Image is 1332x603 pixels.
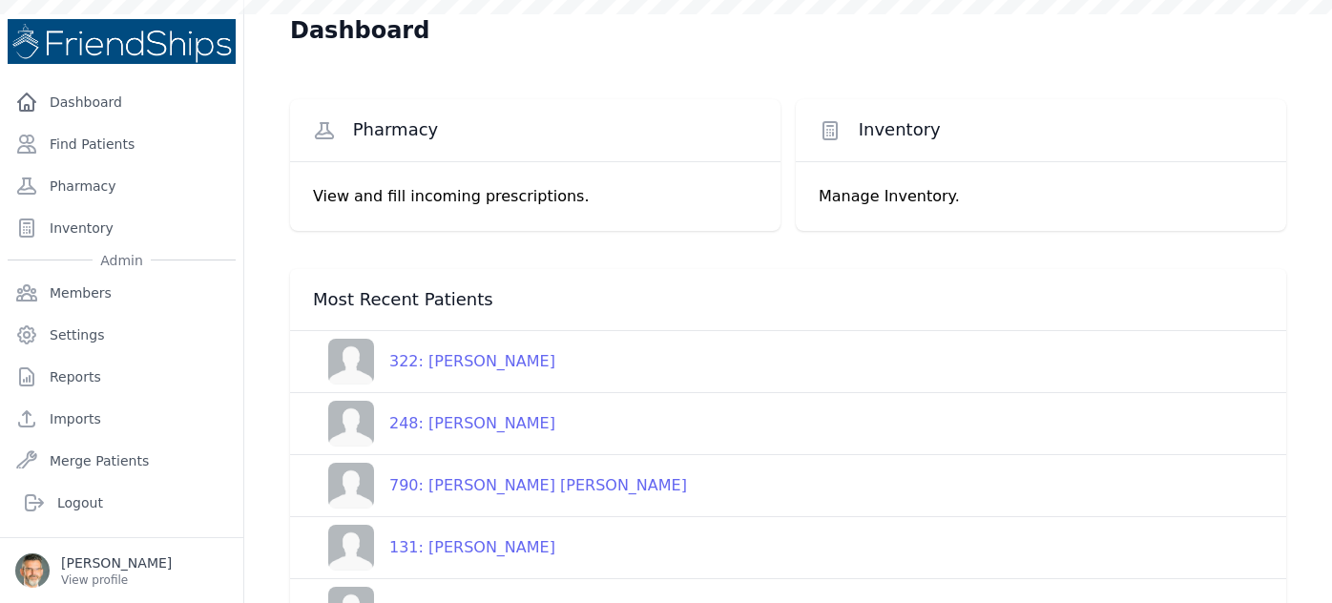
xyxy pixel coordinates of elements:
[328,463,374,509] img: person-242608b1a05df3501eefc295dc1bc67a.jpg
[328,525,374,571] img: person-242608b1a05df3501eefc295dc1bc67a.jpg
[8,167,236,205] a: Pharmacy
[8,209,236,247] a: Inventory
[8,19,236,64] img: Medical Missions EMR
[353,118,439,141] span: Pharmacy
[8,125,236,163] a: Find Patients
[8,442,236,480] a: Merge Patients
[8,400,236,438] a: Imports
[374,350,555,373] div: 322: [PERSON_NAME]
[796,99,1286,231] a: Inventory Manage Inventory.
[374,474,687,497] div: 790: [PERSON_NAME] [PERSON_NAME]
[313,339,555,385] a: 322: [PERSON_NAME]
[61,553,172,572] p: [PERSON_NAME]
[819,185,1263,208] p: Manage Inventory.
[313,185,758,208] p: View and fill incoming prescriptions.
[328,401,374,447] img: person-242608b1a05df3501eefc295dc1bc67a.jpg
[290,15,429,46] h1: Dashboard
[8,316,236,354] a: Settings
[313,401,555,447] a: 248: [PERSON_NAME]
[8,358,236,396] a: Reports
[93,251,151,270] span: Admin
[374,536,555,559] div: 131: [PERSON_NAME]
[374,412,555,435] div: 248: [PERSON_NAME]
[290,99,780,231] a: Pharmacy View and fill incoming prescriptions.
[8,274,236,312] a: Members
[15,553,228,588] a: [PERSON_NAME] View profile
[313,288,493,311] span: Most Recent Patients
[15,484,228,522] a: Logout
[8,83,236,121] a: Dashboard
[313,525,555,571] a: 131: [PERSON_NAME]
[61,572,172,588] p: View profile
[328,339,374,385] img: person-242608b1a05df3501eefc295dc1bc67a.jpg
[859,118,941,141] span: Inventory
[313,463,687,509] a: 790: [PERSON_NAME] [PERSON_NAME]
